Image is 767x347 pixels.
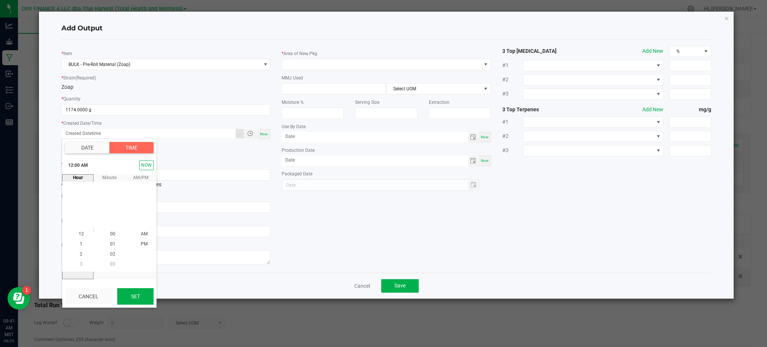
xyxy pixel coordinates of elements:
span: #3 [502,90,523,98]
label: MMJ Used [282,75,303,81]
button: Date tab [65,142,110,153]
a: Cancel [354,282,370,290]
span: 01 [110,241,115,247]
span: Toggle popup [244,129,258,138]
span: (Required) [75,75,96,81]
span: Save [394,283,406,289]
span: NO DATA FOUND [523,60,663,71]
span: hour [62,174,94,181]
span: PM [141,241,148,247]
span: #2 [502,76,523,84]
iframe: Resource center unread badge [22,286,31,295]
span: Now [481,159,489,163]
span: AM [141,231,148,236]
strong: 3 Top [MEDICAL_DATA] [502,47,586,55]
span: NO DATA FOUND [523,74,663,85]
button: Add New [642,106,663,114]
span: 00 [110,231,115,236]
span: 2 [80,251,82,257]
span: #1 [502,118,523,126]
span: Select UOM [386,84,481,94]
span: 1 [80,241,82,247]
input: Created Datetime [62,129,236,138]
label: Release Notes/Ref Field 3 [61,242,113,248]
span: Zoap [61,84,73,90]
h4: Add Output [61,24,711,33]
span: 12:00 AM [65,159,91,171]
iframe: Resource center [7,287,30,310]
button: Select now [139,160,154,170]
span: NO DATA FOUND [523,131,663,142]
span: NO DATA FOUND [523,117,663,128]
button: Set [117,288,154,305]
button: Time tab [109,142,154,153]
strong: 3 Top Terpenes [502,106,586,114]
label: Ref Field 1 [61,193,82,200]
label: Created Date/Time [63,120,101,127]
label: Item [63,50,72,57]
span: Toggle calendar [468,132,479,142]
span: Now [481,135,489,139]
label: Strain [63,75,96,81]
label: Packaged Date [282,171,312,177]
span: NO DATA FOUND [523,145,663,156]
span: BULK - Pre-Roll Material (Zoap) [62,59,261,70]
span: 12 [79,231,84,236]
span: AM/PM [125,174,157,181]
span: NO DATA FOUND [523,88,663,100]
label: Quantity [63,96,81,102]
span: 3 [80,262,82,267]
span: #2 [502,132,523,140]
span: 03 [110,262,115,267]
input: Date [282,156,468,165]
span: #1 [502,61,523,69]
label: Moisture % [282,99,304,106]
label: Production Batch [61,147,160,154]
span: Toggle calendar [468,156,479,166]
div: Common Lot Number from Input Packages [61,169,270,188]
button: Add New [642,47,663,55]
input: Date [282,132,468,141]
label: Use By Date [282,123,306,130]
button: Save [381,279,419,293]
span: #3 [502,147,523,154]
label: Area of New Pkg [284,50,317,57]
label: Ref Field 2 [61,217,82,224]
label: Production Date [282,147,315,154]
strong: mg/g [669,106,711,114]
label: Serving Size [355,99,379,106]
span: minute [94,174,125,181]
span: Now [260,132,268,136]
label: Extraction [429,99,449,106]
button: Cancel [65,288,112,305]
span: 02 [110,251,115,257]
span: % [670,46,701,57]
